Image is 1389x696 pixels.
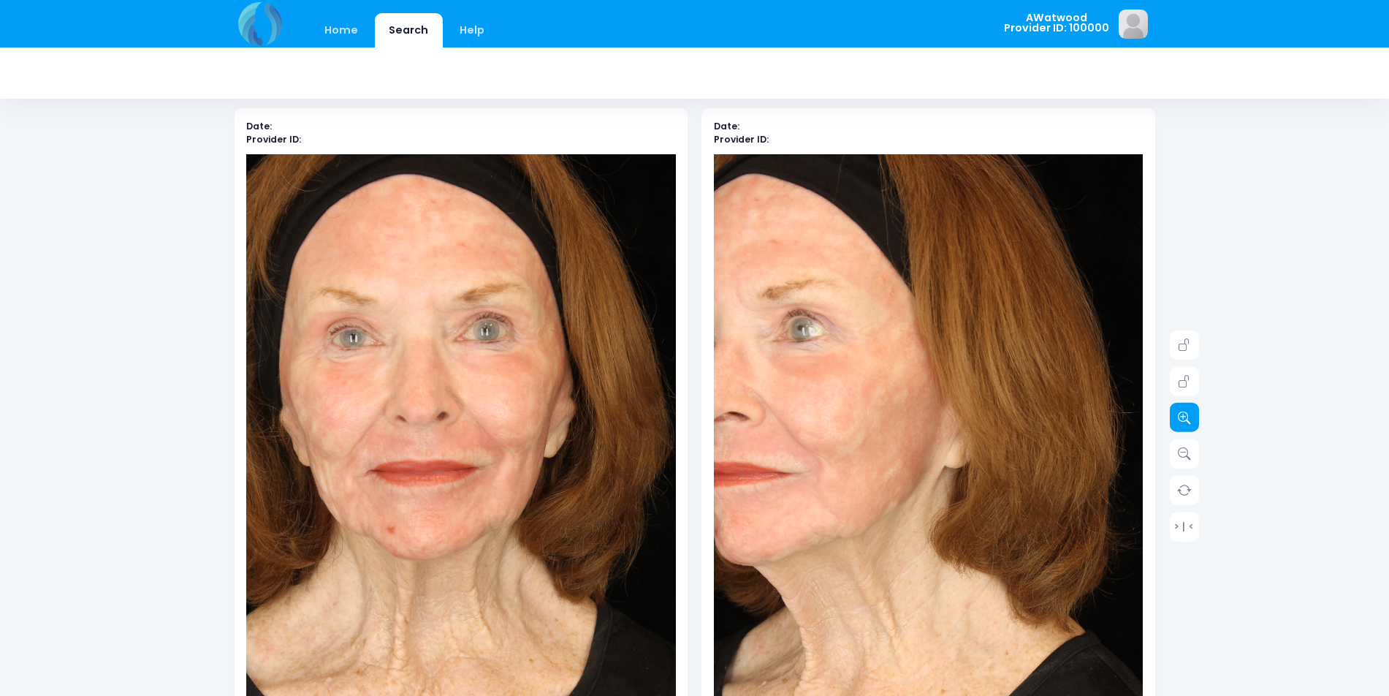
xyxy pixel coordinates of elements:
b: Date: [246,120,272,132]
b: Provider ID: [246,133,301,145]
img: image [1119,10,1148,39]
a: > | < [1170,512,1199,541]
b: Date: [714,120,739,132]
a: Help [445,13,498,48]
a: Home [311,13,373,48]
b: Provider ID: [714,133,769,145]
a: Search [375,13,443,48]
span: AWatwood Provider ID: 100000 [1004,12,1109,34]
